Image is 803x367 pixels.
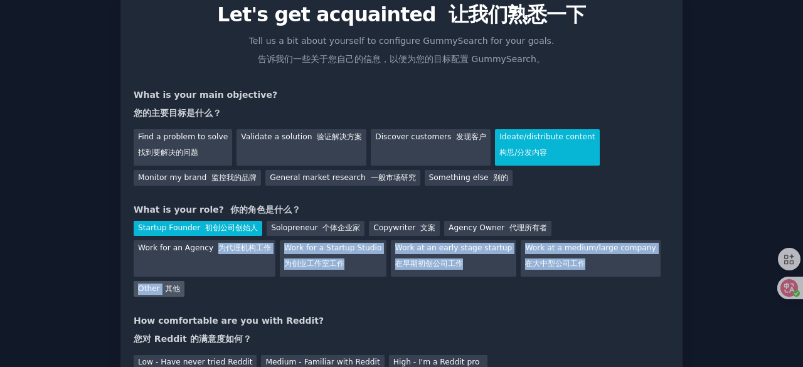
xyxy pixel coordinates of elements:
div: Startup Founder [134,221,262,237]
p: Let's get acquainted [134,4,669,26]
div: How comfortable are you with Reddit? [134,314,669,351]
font: 构思/分发内容 [499,148,547,157]
font: 找到要解决的问题 [138,148,198,157]
div: Discover customers [371,129,491,166]
font: 在早期初创公司工作 [395,259,463,268]
div: Copywriter [369,221,440,237]
font: 告诉我们一些关于您自己的信息，以便为您的目标配置 GummySearch。 [258,54,545,64]
div: Work at a medium/large company [521,240,660,277]
div: What is your main objective? [134,88,669,125]
font: 您的主要目标是什么？ [134,108,221,118]
div: Agency Owner [444,221,551,237]
font: 让我们熟悉一下 [449,3,586,26]
div: Validate a solution [237,129,366,166]
font: 代理所有者 [509,223,547,232]
font: 文案 [420,223,435,232]
div: Other [134,281,184,297]
div: Find a problem to solve [134,129,232,166]
font: 在大中型公司工作 [525,259,585,268]
font: 您对 Reddit 的满意度如何？ [134,334,252,344]
font: 一般市场研究 [371,173,416,182]
font: 其他 [165,284,180,293]
font: 为代理机构工作 [218,243,271,252]
div: Monitor my brand [134,170,261,186]
font: 监控我的品牌 [211,173,257,182]
div: Something else [425,170,513,186]
p: Tell us a bit about yourself to configure GummySearch for your goals. [243,35,560,71]
font: 为创业工作室工作 [284,259,344,268]
div: Work for an Agency [134,240,275,277]
div: Work for a Startup Studio [280,240,386,277]
font: 验证解决方案 [317,132,362,141]
font: 别的 [493,173,508,182]
div: Ideate/distribute content [495,129,599,166]
div: What is your role? [134,203,669,216]
font: 初创公司创始人 [205,223,258,232]
div: Solopreneur [267,221,364,237]
font: 发现客户 [456,132,486,141]
div: General market research [265,170,420,186]
font: 你的角色是什么？ [230,205,300,215]
font: 个体企业家 [322,223,360,232]
div: Work at an early stage startup [391,240,517,277]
